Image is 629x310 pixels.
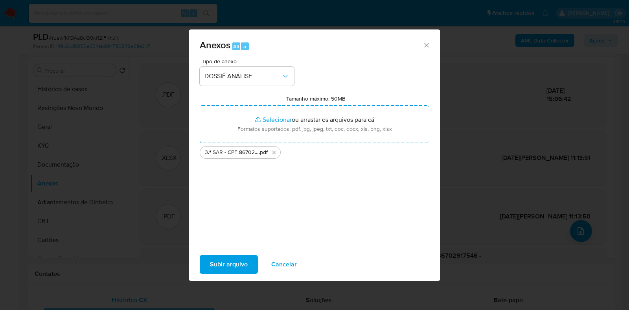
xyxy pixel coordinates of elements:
span: Alt [233,43,239,50]
span: Tipo de anexo [202,59,296,64]
span: Anexos [200,38,230,52]
button: DOSSIÊ ANÁLISE [200,67,294,86]
button: Excluir 3.ª SAR - CPF 86702917546 - JAVIER ANDRES CASTILLO LINARES.pdf [269,148,279,157]
button: Fechar [423,41,430,48]
span: DOSSIÊ ANÁLISE [204,72,281,80]
button: Cancelar [261,255,307,274]
span: 3.ª SAR - CPF 86702917546 - [PERSON_NAME] [205,149,259,156]
span: a [243,43,246,50]
button: Subir arquivo [200,255,258,274]
ul: Arquivos selecionados [200,143,429,159]
label: Tamanho máximo: 50MB [286,95,346,102]
span: .pdf [259,149,268,156]
span: Cancelar [271,256,297,273]
span: Subir arquivo [210,256,248,273]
